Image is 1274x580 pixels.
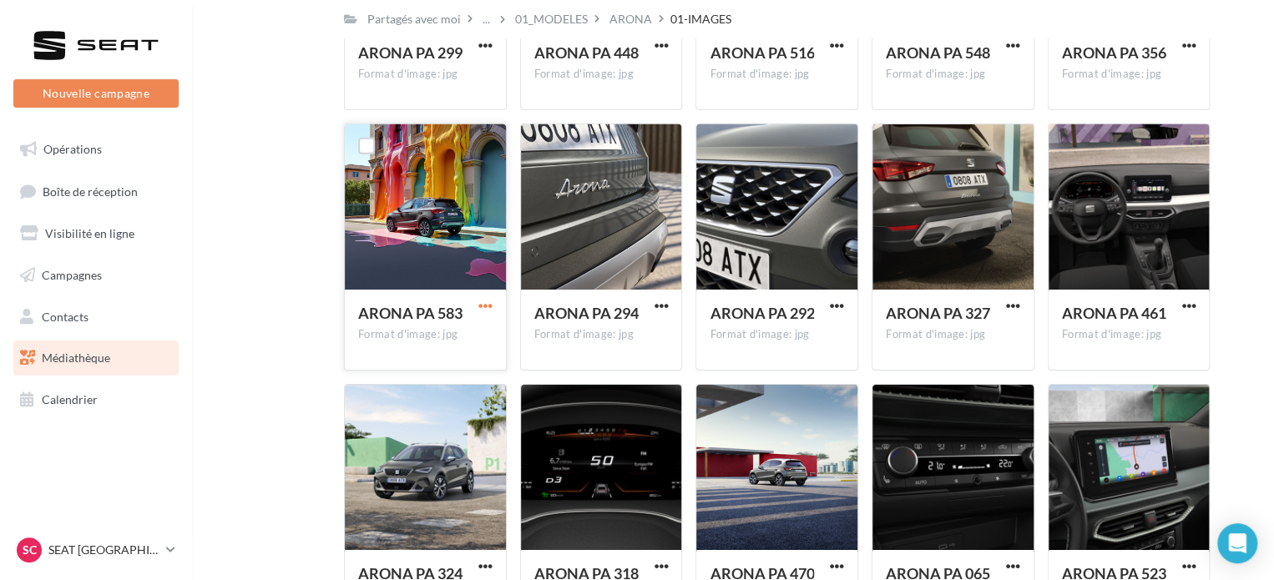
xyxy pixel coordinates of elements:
a: Contacts [10,300,182,335]
div: Format d'image: jpg [886,67,1020,82]
div: Format d'image: jpg [534,67,669,82]
a: SC SEAT [GEOGRAPHIC_DATA] [13,534,179,566]
div: Format d'image: jpg [358,67,493,82]
div: Format d'image: jpg [534,327,669,342]
span: ARONA PA 299 [358,43,463,62]
div: ... [479,8,493,31]
span: SC [23,542,37,558]
div: Format d'image: jpg [1062,327,1196,342]
span: Contacts [42,309,88,323]
div: Format d'image: jpg [358,327,493,342]
div: ARONA [609,11,652,28]
span: Visibilité en ligne [45,226,134,240]
span: ARONA PA 356 [1062,43,1166,62]
button: Nouvelle campagne [13,79,179,108]
a: Médiathèque [10,340,182,376]
div: 01-IMAGES [670,11,731,28]
div: Format d'image: jpg [886,327,1020,342]
div: Partagés avec moi [367,11,461,28]
div: Format d'image: jpg [1062,67,1196,82]
span: ARONA PA 327 [886,304,990,322]
a: Opérations [10,132,182,167]
span: Médiathèque [42,351,110,365]
p: SEAT [GEOGRAPHIC_DATA] [48,542,159,558]
span: ARONA PA 516 [710,43,814,62]
div: Format d'image: jpg [710,67,844,82]
div: Open Intercom Messenger [1217,523,1257,563]
span: ARONA PA 548 [886,43,990,62]
span: ARONA PA 448 [534,43,639,62]
div: Format d'image: jpg [710,327,844,342]
div: 01_MODELES [515,11,588,28]
span: ARONA PA 583 [358,304,463,322]
span: ARONA PA 292 [710,304,814,322]
span: Campagnes [42,268,102,282]
span: Opérations [43,142,102,156]
span: ARONA PA 461 [1062,304,1166,322]
a: Campagnes [10,258,182,293]
span: ARONA PA 294 [534,304,639,322]
a: Boîte de réception [10,174,182,209]
a: Calendrier [10,382,182,417]
span: Boîte de réception [43,184,138,198]
span: Calendrier [42,392,98,406]
a: Visibilité en ligne [10,216,182,251]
